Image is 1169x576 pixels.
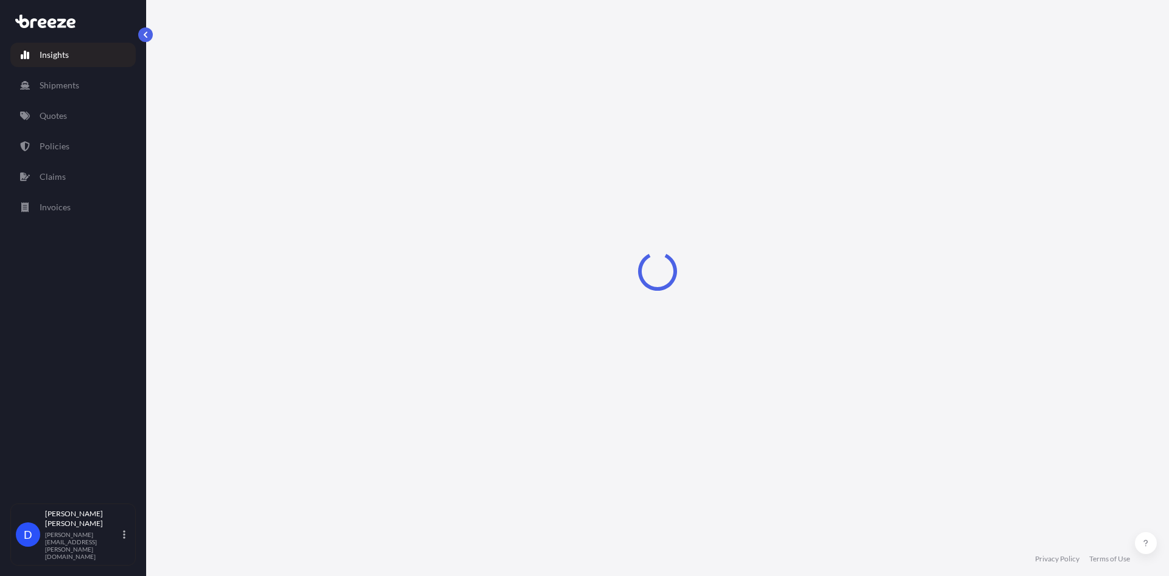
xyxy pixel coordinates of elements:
p: [PERSON_NAME] [PERSON_NAME] [45,509,121,528]
p: Policies [40,140,69,152]
a: Insights [10,43,136,67]
span: D [24,528,32,541]
a: Claims [10,165,136,189]
a: Shipments [10,73,136,98]
p: Quotes [40,110,67,122]
p: [PERSON_NAME][EMAIL_ADDRESS][PERSON_NAME][DOMAIN_NAME] [45,531,121,560]
p: Shipments [40,79,79,91]
p: Invoices [40,201,71,213]
p: Insights [40,49,69,61]
a: Invoices [10,195,136,219]
a: Privacy Policy [1035,554,1079,564]
a: Terms of Use [1089,554,1130,564]
p: Claims [40,171,66,183]
a: Policies [10,134,136,158]
a: Quotes [10,104,136,128]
